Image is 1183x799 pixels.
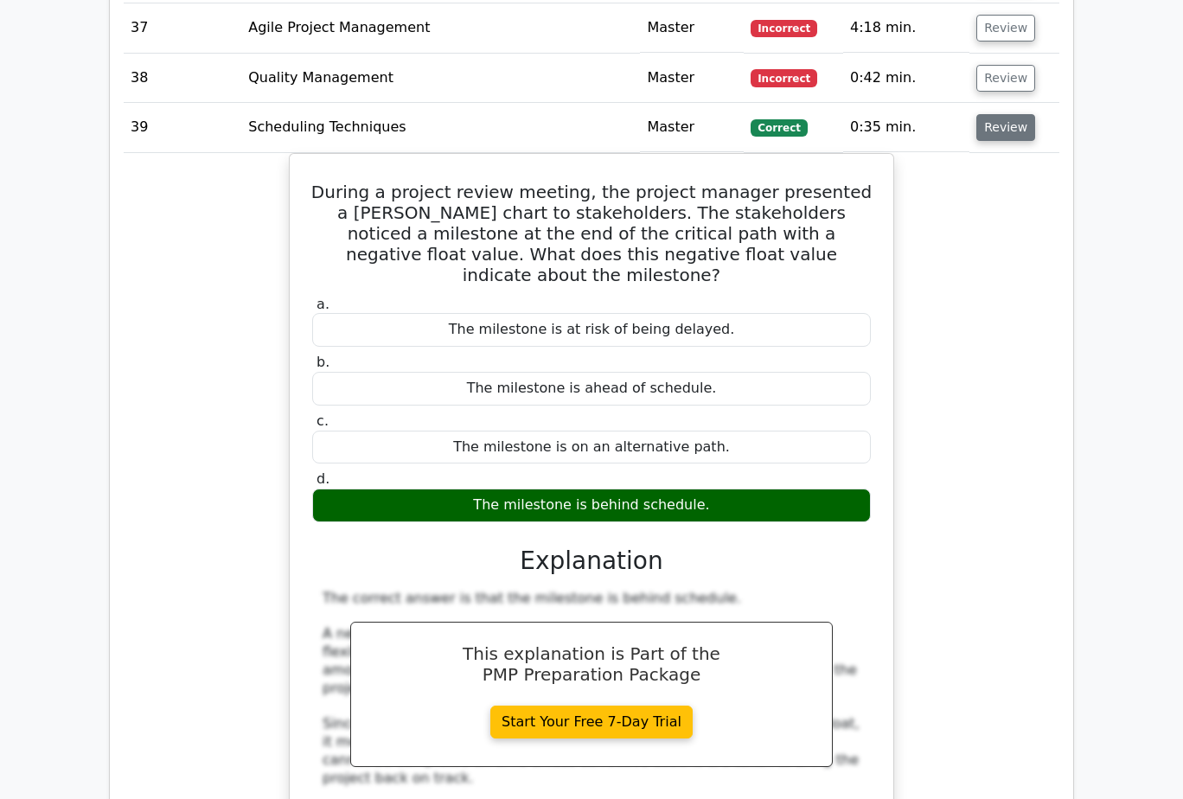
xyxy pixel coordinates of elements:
td: Scheduling Techniques [241,103,640,152]
div: The milestone is on an alternative path. [312,431,871,464]
td: 0:42 min. [843,54,969,103]
span: b. [317,354,329,370]
td: Quality Management [241,54,640,103]
td: 38 [124,54,241,103]
span: Incorrect [751,20,817,37]
td: Master [640,3,744,53]
td: Master [640,54,744,103]
div: The milestone is at risk of being delayed. [312,313,871,347]
div: The milestone is behind schedule. [312,489,871,522]
td: 4:18 min. [843,3,969,53]
span: a. [317,296,329,312]
a: Start Your Free 7-Day Trial [490,706,693,738]
button: Review [976,65,1035,92]
span: Incorrect [751,69,817,86]
td: 37 [124,3,241,53]
h5: During a project review meeting, the project manager presented a [PERSON_NAME] chart to stakehold... [310,182,873,285]
td: Agile Project Management [241,3,640,53]
span: c. [317,412,329,429]
div: The milestone is ahead of schedule. [312,372,871,406]
h3: Explanation [323,547,860,576]
button: Review [976,114,1035,141]
td: Master [640,103,744,152]
span: d. [317,470,329,487]
td: 39 [124,103,241,152]
span: Correct [751,119,807,137]
td: 0:35 min. [843,103,969,152]
button: Review [976,15,1035,42]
